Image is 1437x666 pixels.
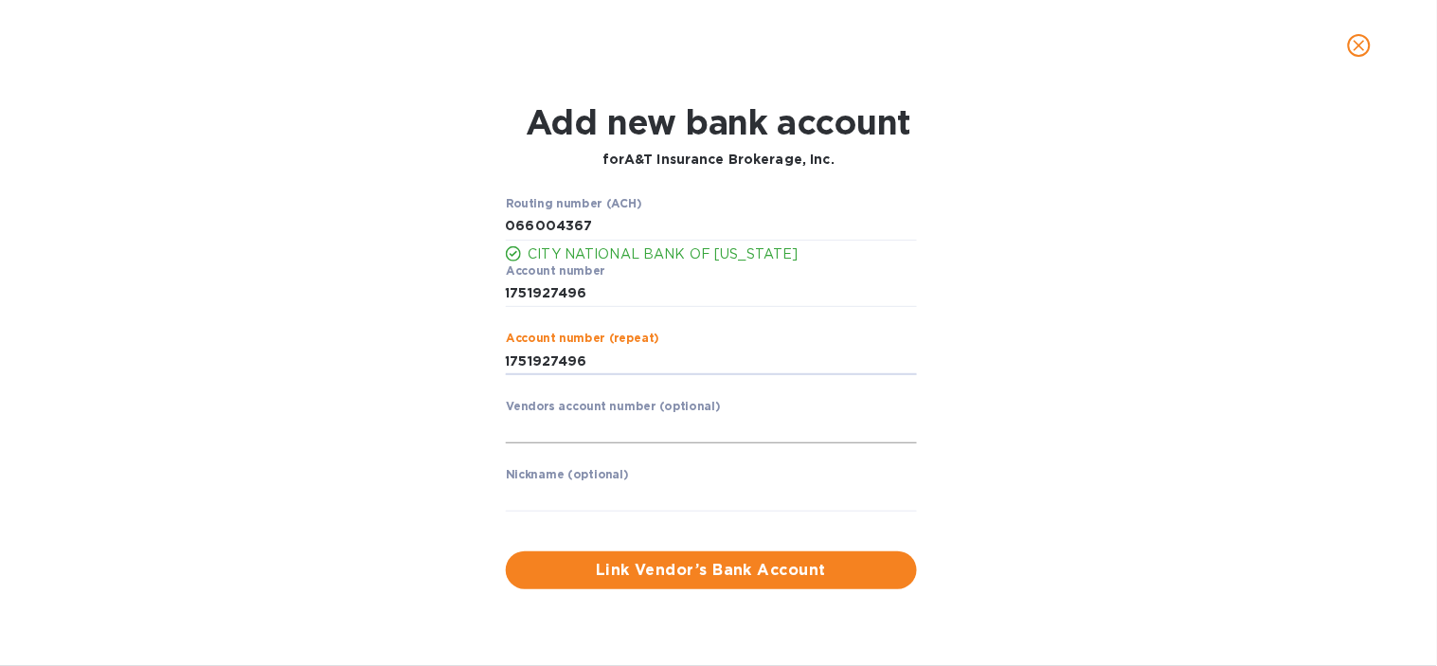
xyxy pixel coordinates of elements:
label: Account number [506,265,605,277]
label: Nickname (optional) [506,470,629,481]
label: Vendors account number (optional) [506,402,720,413]
b: for A&T Insurance Brokerage, Inc. [602,152,835,167]
label: Account number (repeat) [506,333,659,345]
span: Link Vendor’s Bank Account [521,559,902,582]
p: CITY NATIONAL BANK OF [US_STATE] [529,244,917,264]
h1: Add new bank account [526,102,911,142]
label: Routing number (ACH) [506,198,642,209]
button: Link Vendor’s Bank Account [506,551,917,589]
button: close [1337,23,1382,68]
